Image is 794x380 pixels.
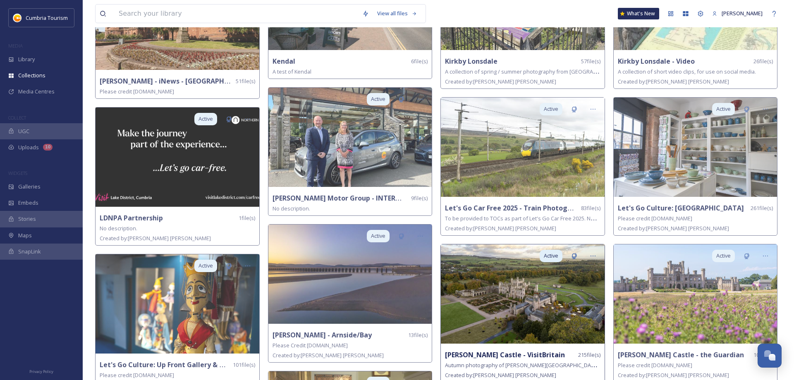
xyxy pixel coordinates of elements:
[8,170,27,176] span: WIDGETS
[618,361,692,369] span: Please credit [DOMAIN_NAME]
[268,225,432,324] img: d56f5cfc-2eef-47c8-8688-987f2c251667.jpg
[544,105,558,113] span: Active
[239,214,255,222] span: 1 file(s)
[198,115,213,123] span: Active
[445,78,556,85] span: Created by: [PERSON_NAME] [PERSON_NAME]
[236,77,255,85] span: 51 file(s)
[273,194,409,203] strong: [PERSON_NAME] Motor Group - INTERNAL
[96,108,259,207] img: 5cf79175-9039-4b5e-8492-20a9517487c4.jpg
[29,366,53,376] a: Privacy Policy
[18,88,55,96] span: Media Centres
[8,115,26,121] span: COLLECT
[100,88,174,95] span: Please credit [DOMAIN_NAME]
[18,199,38,207] span: Embeds
[618,57,695,66] strong: Kirkby Lonsdale - Video
[758,344,782,368] button: Open Chat
[18,248,41,256] span: SnapLink
[445,57,497,66] strong: Kirkby Lonsdale
[100,234,211,242] span: Created by: [PERSON_NAME] [PERSON_NAME]
[411,57,428,65] span: 6 file(s)
[18,72,45,79] span: Collections
[18,55,35,63] span: Library
[614,244,777,344] img: Attract%2520and%2520Disperse%2520%28524%2520of%25201364%29.jpg
[618,78,729,85] span: Created by: [PERSON_NAME] [PERSON_NAME]
[441,98,605,197] img: 1056c6ae-b4a0-449a-9747-dc87939ef227.jpg
[411,194,428,202] span: 9 file(s)
[618,371,729,379] span: Created by: [PERSON_NAME] [PERSON_NAME]
[115,5,358,23] input: Search your library
[408,331,428,339] span: 13 file(s)
[445,214,767,222] span: To be provided to TOCs as part of Let's Go Car Free 2025. New train photography, taken spring 202...
[273,205,310,212] span: No description.
[708,5,767,22] a: [PERSON_NAME]
[273,57,295,66] strong: Kendal
[581,57,600,65] span: 57 file(s)
[618,68,756,75] span: A collection of short video clips, for use on social media.
[445,361,743,369] span: Autumn photography of [PERSON_NAME][GEOGRAPHIC_DATA], featuring [PERSON_NAME] Cycles. Credit [DOM...
[753,351,773,359] span: 10 file(s)
[722,10,763,17] span: [PERSON_NAME]
[618,8,659,19] a: What's New
[233,361,255,369] span: 101 file(s)
[445,350,565,359] strong: [PERSON_NAME] Castle - VisitBritain
[43,144,53,151] div: 10
[445,371,556,379] span: Created by: [PERSON_NAME] [PERSON_NAME]
[100,371,174,379] span: Please credit [DOMAIN_NAME]
[373,5,421,22] a: View all files
[18,143,39,151] span: Uploads
[29,369,53,374] span: Privacy Policy
[268,88,432,187] img: Andrew%2520Robinson%252C%2520Head%2520of%2520Business%2520at%2520Lloyd%2520South%2520Lakes%2520BM...
[618,350,744,359] strong: [PERSON_NAME] Castle - the Guardian
[18,232,32,239] span: Maps
[578,351,600,359] span: 215 file(s)
[751,204,773,212] span: 261 file(s)
[273,330,372,339] strong: [PERSON_NAME] - Arnside/Bay
[371,95,385,103] span: Active
[273,351,384,359] span: Created by: [PERSON_NAME] [PERSON_NAME]
[581,204,600,212] span: 83 file(s)
[716,105,731,113] span: Active
[100,76,254,86] strong: [PERSON_NAME] - iNews - [GEOGRAPHIC_DATA]
[753,57,773,65] span: 26 file(s)
[441,244,605,344] img: 2d035c75-f5df-4a2c-ab7f-1c8358795853.jpg
[445,203,586,213] strong: Let's Go Car Free 2025 - Train Photography
[273,342,348,349] span: Please Credit [DOMAIN_NAME]
[618,215,692,222] span: Please credit [DOMAIN_NAME]
[100,360,272,369] strong: Let's Go Culture: Up Front Gallery & Puppet Theatre
[618,225,729,232] span: Created by: [PERSON_NAME] [PERSON_NAME]
[371,232,385,240] span: Active
[445,67,700,75] span: A collection of spring / summer photography from [GEOGRAPHIC_DATA], for use in your own marketing.
[100,225,137,232] span: No description.
[544,252,558,260] span: Active
[8,43,23,49] span: MEDIA
[18,215,36,223] span: Stories
[18,183,41,191] span: Galleries
[13,14,22,22] img: images.jpg
[96,254,259,354] img: a13e2913-1b14-4b32-b731-b85abedd438c.jpg
[614,98,777,197] img: db24eceb-e81d-4437-93ce-af1c5ac8b57d.jpg
[618,203,744,213] strong: Let's Go Culture: [GEOGRAPHIC_DATA]
[273,68,311,75] span: A test of Kendal
[100,213,163,222] strong: LDNPA Partnership
[445,225,556,232] span: Created by: [PERSON_NAME] [PERSON_NAME]
[198,262,213,270] span: Active
[18,127,29,135] span: UGC
[716,252,731,260] span: Active
[26,14,68,22] span: Cumbria Tourism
